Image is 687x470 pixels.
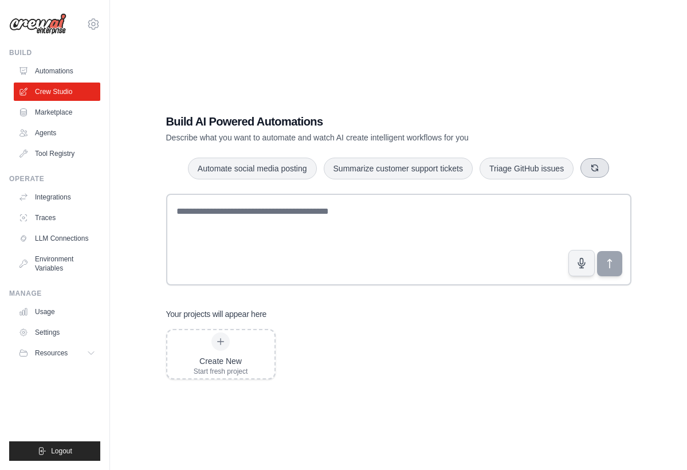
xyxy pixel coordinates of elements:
[188,158,317,179] button: Automate social media posting
[14,323,100,342] a: Settings
[14,303,100,321] a: Usage
[480,158,574,179] button: Triage GitHub issues
[51,446,72,456] span: Logout
[166,113,551,130] h1: Build AI Powered Automations
[14,103,100,122] a: Marketplace
[166,308,267,320] h3: Your projects will appear here
[35,348,68,358] span: Resources
[580,158,609,178] button: Get new suggestions
[14,344,100,362] button: Resources
[630,415,687,470] iframe: Chat Widget
[194,367,248,376] div: Start fresh project
[14,209,100,227] a: Traces
[14,62,100,80] a: Automations
[9,441,100,461] button: Logout
[568,250,595,276] button: Click to speak your automation idea
[14,144,100,163] a: Tool Registry
[14,229,100,248] a: LLM Connections
[9,289,100,298] div: Manage
[14,83,100,101] a: Crew Studio
[194,355,248,367] div: Create New
[324,158,473,179] button: Summarize customer support tickets
[14,188,100,206] a: Integrations
[9,48,100,57] div: Build
[14,250,100,277] a: Environment Variables
[166,132,551,143] p: Describe what you want to automate and watch AI create intelligent workflows for you
[9,174,100,183] div: Operate
[9,13,66,35] img: Logo
[14,124,100,142] a: Agents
